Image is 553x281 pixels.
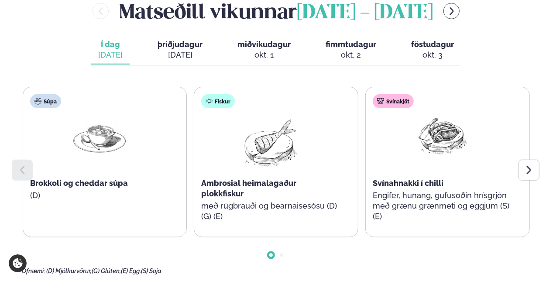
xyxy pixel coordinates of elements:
span: (E) Egg, [121,267,141,274]
button: miðvikudagur okt. 1 [230,36,298,65]
div: Fiskur [201,94,235,108]
div: Súpa [30,94,61,108]
p: Engifer, hunang, gufusoðin hrísgrjón með grænu grænmeti og eggjum (S) (E) [373,190,512,222]
span: miðvikudagur [237,40,291,49]
p: með rúgbrauði og bearnaisesósu (D) (G) (E) [201,201,340,222]
span: Í dag [98,39,123,50]
span: Go to slide 2 [280,254,283,257]
div: okt. 1 [237,50,291,60]
span: [DATE] - [DATE] [297,3,433,23]
button: Í dag [DATE] [91,36,130,65]
p: (D) [30,190,169,201]
span: (S) Soja [141,267,161,274]
img: Pork-Meat.png [414,115,470,156]
button: föstudagur okt. 3 [404,36,461,65]
span: (D) Mjólkurvörur, [46,267,92,274]
button: menu-btn-left [93,3,109,19]
img: pork.svg [377,98,384,105]
span: fimmtudagur [326,40,376,49]
img: fish.png [243,115,299,171]
span: Svínahnakki í chilli [373,178,443,188]
img: Soup.png [72,115,127,156]
span: (G) Glúten, [92,267,121,274]
div: [DATE] [158,50,203,60]
span: föstudagur [411,40,454,49]
img: fish.svg [206,98,213,105]
span: Ambrosial heimalagaður plokkfiskur [201,178,296,198]
div: okt. 3 [411,50,454,60]
a: Cookie settings [9,254,27,272]
div: okt. 2 [326,50,376,60]
button: menu-btn-right [443,3,460,19]
img: soup.svg [34,98,41,105]
button: fimmtudagur okt. 2 [319,36,383,65]
span: Brokkolí og cheddar súpa [30,178,128,188]
span: þriðjudagur [158,40,203,49]
div: Svínakjöt [373,94,414,108]
span: Go to slide 1 [269,254,273,257]
button: þriðjudagur [DATE] [151,36,210,65]
span: Ofnæmi: [22,267,45,274]
div: [DATE] [98,50,123,60]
